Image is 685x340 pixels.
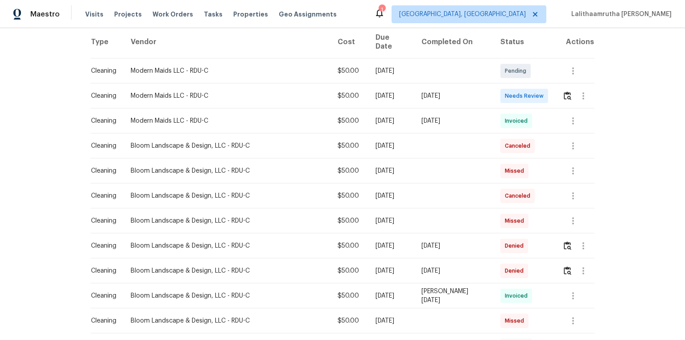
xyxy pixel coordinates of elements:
[131,241,323,250] div: Bloom Landscape & Design, LLC - RDU-C
[131,116,323,125] div: Modern Maids LLC - RDU-C
[376,116,407,125] div: [DATE]
[338,241,361,250] div: $50.00
[233,10,268,19] span: Properties
[421,91,486,100] div: [DATE]
[131,216,323,225] div: Bloom Landscape & Design, LLC - RDU-C
[338,266,361,275] div: $50.00
[330,26,368,58] th: Cost
[505,141,534,150] span: Canceled
[91,241,116,250] div: Cleaning
[30,10,60,19] span: Maestro
[338,66,361,75] div: $50.00
[505,291,531,300] span: Invoiced
[338,316,361,325] div: $50.00
[505,91,547,100] span: Needs Review
[379,5,385,14] div: 1
[568,10,672,19] span: Lalithaamrutha [PERSON_NAME]
[91,26,124,58] th: Type
[131,66,323,75] div: Modern Maids LLC - RDU-C
[562,260,573,282] button: Review Icon
[338,91,361,100] div: $50.00
[131,141,323,150] div: Bloom Landscape & Design, LLC - RDU-C
[376,91,407,100] div: [DATE]
[421,266,486,275] div: [DATE]
[131,291,323,300] div: Bloom Landscape & Design, LLC - RDU-C
[505,216,528,225] span: Missed
[91,291,116,300] div: Cleaning
[338,141,361,150] div: $50.00
[131,191,323,200] div: Bloom Landscape & Design, LLC - RDU-C
[91,316,116,325] div: Cleaning
[153,10,193,19] span: Work Orders
[505,166,528,175] span: Missed
[376,166,407,175] div: [DATE]
[279,10,337,19] span: Geo Assignments
[564,91,571,100] img: Review Icon
[505,316,528,325] span: Missed
[564,241,571,250] img: Review Icon
[131,91,323,100] div: Modern Maids LLC - RDU-C
[131,266,323,275] div: Bloom Landscape & Design, LLC - RDU-C
[91,66,116,75] div: Cleaning
[421,241,486,250] div: [DATE]
[368,26,414,58] th: Due Date
[376,291,407,300] div: [DATE]
[376,216,407,225] div: [DATE]
[131,166,323,175] div: Bloom Landscape & Design, LLC - RDU-C
[505,241,527,250] span: Denied
[562,235,573,257] button: Review Icon
[338,291,361,300] div: $50.00
[91,141,116,150] div: Cleaning
[505,266,527,275] span: Denied
[562,85,573,107] button: Review Icon
[204,11,223,17] span: Tasks
[493,26,555,58] th: Status
[421,287,486,305] div: [PERSON_NAME][DATE]
[338,216,361,225] div: $50.00
[91,116,116,125] div: Cleaning
[505,191,534,200] span: Canceled
[131,316,323,325] div: Bloom Landscape & Design, LLC - RDU-C
[85,10,103,19] span: Visits
[414,26,493,58] th: Completed On
[338,166,361,175] div: $50.00
[124,26,330,58] th: Vendor
[376,266,407,275] div: [DATE]
[91,191,116,200] div: Cleaning
[376,191,407,200] div: [DATE]
[376,241,407,250] div: [DATE]
[505,116,531,125] span: Invoiced
[376,316,407,325] div: [DATE]
[376,66,407,75] div: [DATE]
[114,10,142,19] span: Projects
[91,216,116,225] div: Cleaning
[505,66,530,75] span: Pending
[564,266,571,275] img: Review Icon
[338,191,361,200] div: $50.00
[555,26,594,58] th: Actions
[91,91,116,100] div: Cleaning
[421,116,486,125] div: [DATE]
[91,266,116,275] div: Cleaning
[399,10,526,19] span: [GEOGRAPHIC_DATA], [GEOGRAPHIC_DATA]
[91,166,116,175] div: Cleaning
[338,116,361,125] div: $50.00
[376,141,407,150] div: [DATE]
